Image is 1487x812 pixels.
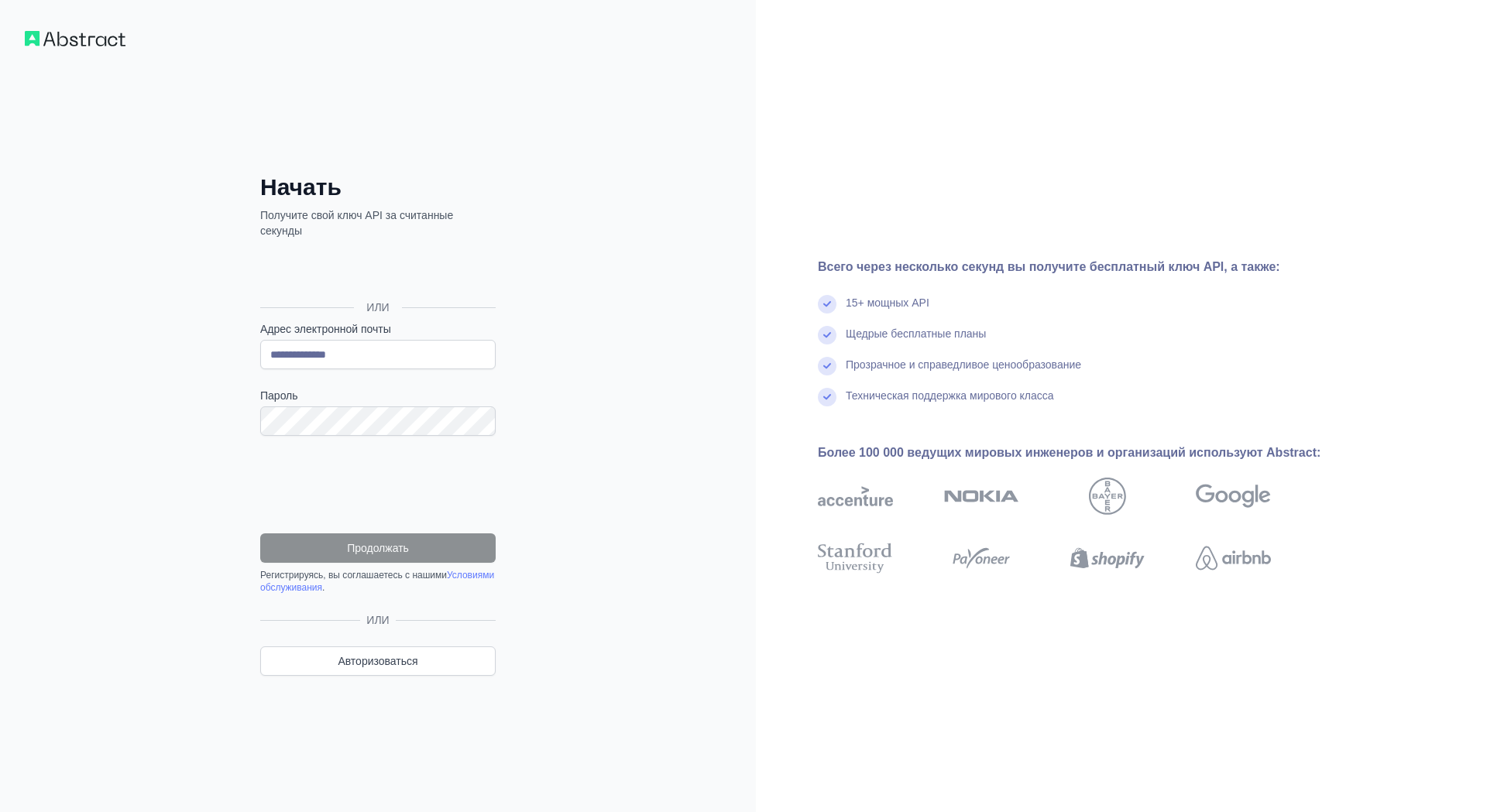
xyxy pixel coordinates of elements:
[260,533,496,563] button: Продолжать
[947,541,1015,575] img: Payoneer
[366,301,389,313] font: ИЛИ
[252,255,500,290] iframe: Кнопка «Войти с аккаунтом Google»
[1196,478,1271,515] img: Google
[260,570,447,581] font: Регистрируясь, вы соглашаетесь с нашими
[338,655,417,667] font: Авторизоваться
[25,31,125,46] img: Рабочий процесс
[846,296,929,309] font: 15+ мощных API
[846,389,1054,402] font: Техническая поддержка мирового класса
[846,358,1081,371] font: Прозрачное и справедливое ценообразование
[1089,478,1126,515] img: байер
[260,174,342,200] font: Начать
[260,646,496,676] a: Авторизоваться
[260,389,298,402] font: Пароль
[818,260,1280,273] font: Всего через несколько секунд вы получите бесплатный ключ API, а также:
[818,326,836,344] img: галочка
[366,614,389,626] font: ИЛИ
[260,323,391,335] font: Адрес электронной почты
[818,478,893,515] img: акцент
[846,327,986,340] font: Щедрые бесплатные планы
[1070,541,1145,575] img: шопифай
[260,209,453,237] font: Получите свой ключ API за считанные секунды
[322,582,325,593] font: .
[1196,541,1271,575] img: Airbnb
[818,295,836,313] img: галочка
[347,542,409,554] font: Продолжать
[818,541,893,575] img: Стэнфордский университет
[944,478,1019,515] img: нокиа
[818,357,836,375] img: галочка
[260,454,496,515] iframe: reCAPTCHA
[818,388,836,406] img: галочка
[818,446,1320,459] font: Более 100 000 ведущих мировых инженеров и организаций используют Abstract:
